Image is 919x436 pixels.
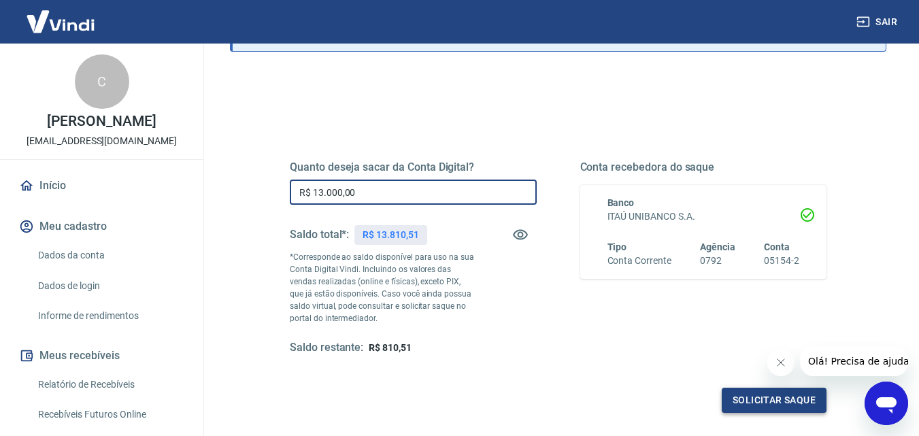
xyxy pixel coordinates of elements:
span: Conta [764,241,790,252]
h6: 05154-2 [764,254,799,268]
iframe: Botão para abrir a janela de mensagens [865,382,908,425]
h5: Saldo restante: [290,341,363,355]
p: [PERSON_NAME] [47,114,156,129]
a: Informe de rendimentos [33,302,187,330]
a: Recebíveis Futuros Online [33,401,187,429]
div: C [75,54,129,109]
iframe: Mensagem da empresa [800,346,908,376]
h5: Quanto deseja sacar da Conta Digital? [290,161,537,174]
p: [EMAIL_ADDRESS][DOMAIN_NAME] [27,134,177,148]
h6: ITAÚ UNIBANCO S.A. [607,209,800,224]
button: Solicitar saque [722,388,826,413]
iframe: Fechar mensagem [767,349,795,376]
p: R$ 13.810,51 [363,228,418,242]
button: Meu cadastro [16,212,187,241]
img: Vindi [16,1,105,42]
span: Tipo [607,241,627,252]
a: Dados de login [33,272,187,300]
a: Relatório de Recebíveis [33,371,187,399]
a: Dados da conta [33,241,187,269]
span: Agência [700,241,735,252]
button: Meus recebíveis [16,341,187,371]
h6: Conta Corrente [607,254,671,268]
p: *Corresponde ao saldo disponível para uso na sua Conta Digital Vindi. Incluindo os valores das ve... [290,251,475,324]
h5: Conta recebedora do saque [580,161,827,174]
span: R$ 810,51 [369,342,412,353]
span: Banco [607,197,635,208]
span: Olá! Precisa de ajuda? [8,10,114,20]
button: Sair [854,10,903,35]
h5: Saldo total*: [290,228,349,241]
h6: 0792 [700,254,735,268]
a: Início [16,171,187,201]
